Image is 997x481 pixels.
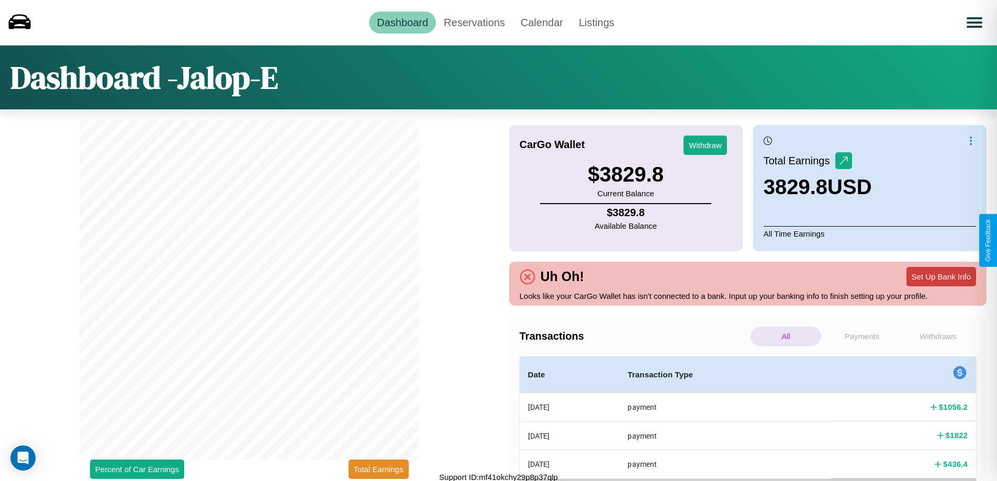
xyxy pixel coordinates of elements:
[750,327,821,346] p: All
[946,430,968,441] h4: $ 1822
[619,421,831,450] th: payment
[588,163,664,186] h3: $ 3829.8
[436,12,513,33] a: Reservations
[939,401,968,412] h4: $ 1056.2
[764,226,976,241] p: All Time Earnings
[528,368,611,381] h4: Date
[520,421,620,450] th: [DATE]
[520,289,977,303] p: Looks like your CarGo Wallet has isn't connected to a bank. Input up your banking info to finish ...
[619,450,831,478] th: payment
[960,8,989,37] button: Open menu
[513,12,571,33] a: Calendar
[571,12,622,33] a: Listings
[520,450,620,478] th: [DATE]
[520,139,585,151] h4: CarGo Wallet
[906,267,976,286] button: Set Up Bank Info
[520,393,620,422] th: [DATE]
[903,327,973,346] p: Withdraws
[595,207,657,219] h4: $ 3829.8
[90,460,184,479] button: Percent of Car Earnings
[684,136,727,155] button: Withdraw
[984,219,992,262] div: Give Feedback
[826,327,897,346] p: Payments
[535,269,589,284] h4: Uh Oh!
[619,393,831,422] th: payment
[369,12,436,33] a: Dashboard
[349,460,409,479] button: Total Earnings
[10,56,278,99] h1: Dashboard - Jalop-E
[943,458,968,469] h4: $ 436.4
[628,368,823,381] h4: Transaction Type
[10,445,36,471] div: Open Intercom Messenger
[764,175,872,199] h3: 3829.8 USD
[520,330,748,342] h4: Transactions
[595,219,657,233] p: Available Balance
[588,186,664,200] p: Current Balance
[764,151,835,170] p: Total Earnings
